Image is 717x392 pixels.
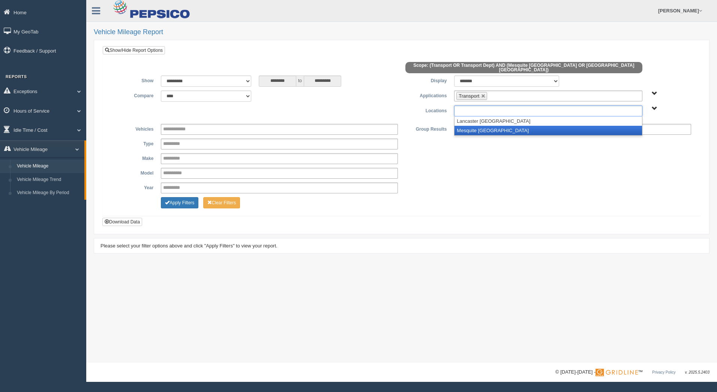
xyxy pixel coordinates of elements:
button: Change Filter Options [161,197,198,208]
a: Vehicle Mileage [13,160,84,173]
label: Make [108,153,157,162]
button: Change Filter Options [203,197,240,208]
a: Show/Hide Report Options [103,46,165,54]
label: Model [108,168,157,177]
span: Scope: (Transport OR Transport Dept) AND (Mesquite [GEOGRAPHIC_DATA] OR [GEOGRAPHIC_DATA] [GEOGRA... [405,62,642,73]
div: © [DATE]-[DATE] - ™ [555,368,709,376]
a: Privacy Policy [652,370,675,374]
a: Vehicle Mileage Trend [13,173,84,187]
li: Mesquite [GEOGRAPHIC_DATA] [454,126,642,135]
img: Gridline [595,369,638,376]
label: Compare [108,90,157,100]
a: Vehicle Mileage By Period [13,186,84,200]
label: Year [108,182,157,191]
label: Vehicles [108,124,157,133]
label: Type [108,139,157,148]
h2: Vehicle Mileage Report [94,29,709,36]
label: Show [108,75,157,84]
button: Download Data [102,218,142,226]
span: v. 2025.5.2403 [685,370,709,374]
span: to [296,75,304,87]
label: Group Results [402,124,450,133]
label: Display [402,75,450,84]
span: Transport [459,93,479,99]
span: Please select your filter options above and click "Apply Filters" to view your report. [100,243,277,249]
label: Applications [402,90,450,100]
label: Locations [402,106,450,115]
li: Lancaster [GEOGRAPHIC_DATA] [454,116,642,126]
